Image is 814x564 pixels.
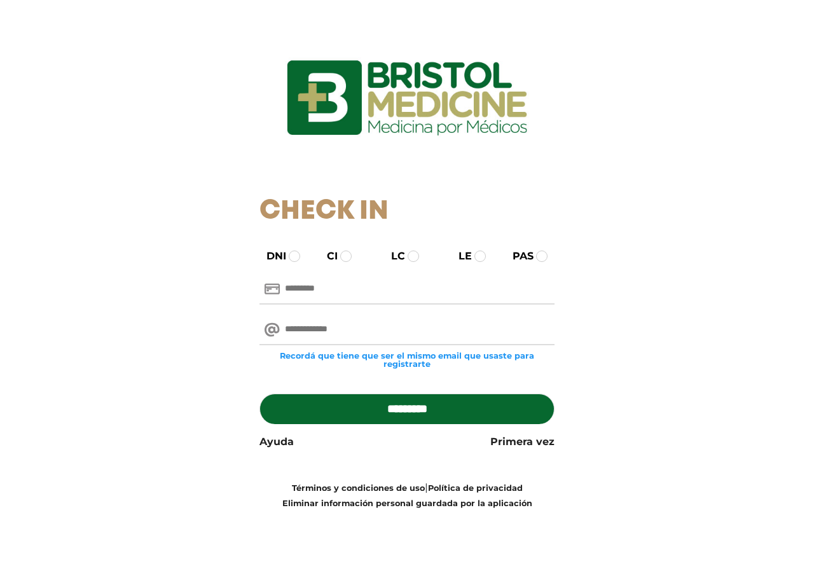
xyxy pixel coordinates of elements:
[259,352,555,368] small: Recordá que tiene que ser el mismo email que usaste para registrarte
[380,249,405,264] label: LC
[447,249,472,264] label: LE
[315,249,338,264] label: CI
[250,480,565,511] div: |
[255,249,286,264] label: DNI
[292,483,425,493] a: Términos y condiciones de uso
[501,249,534,264] label: PAS
[259,196,555,228] h1: Check In
[490,434,555,450] a: Primera vez
[235,15,579,181] img: logo_ingresarbristol.jpg
[428,483,523,493] a: Política de privacidad
[282,499,532,508] a: Eliminar información personal guardada por la aplicación
[259,434,294,450] a: Ayuda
